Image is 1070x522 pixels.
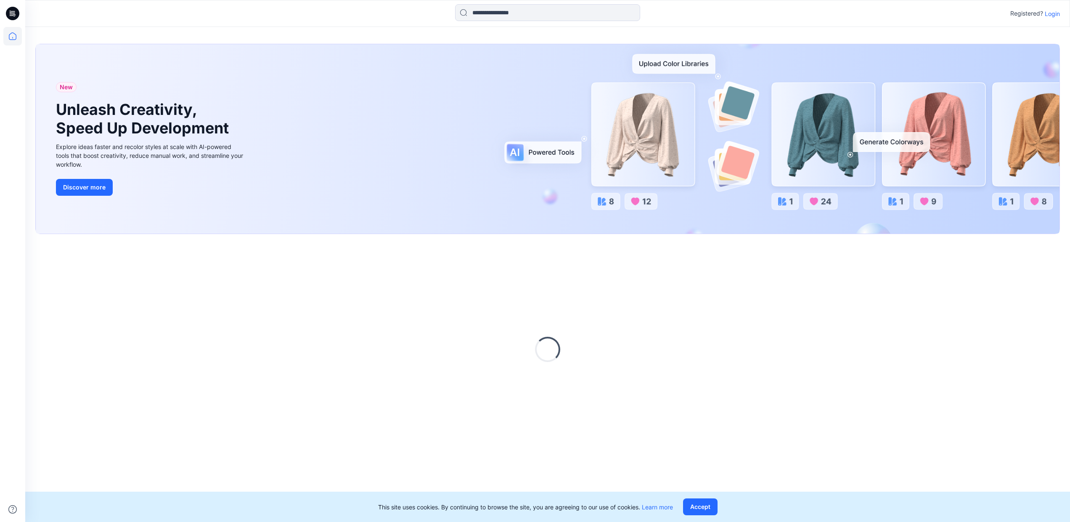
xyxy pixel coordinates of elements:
[56,179,245,196] a: Discover more
[56,142,245,169] div: Explore ideas faster and recolor styles at scale with AI-powered tools that boost creativity, red...
[56,101,233,137] h1: Unleash Creativity, Speed Up Development
[56,179,113,196] button: Discover more
[1045,9,1060,18] p: Login
[642,503,673,511] a: Learn more
[378,503,673,511] p: This site uses cookies. By continuing to browse the site, you are agreeing to our use of cookies.
[1010,8,1043,19] p: Registered?
[60,82,73,92] span: New
[683,498,718,515] button: Accept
